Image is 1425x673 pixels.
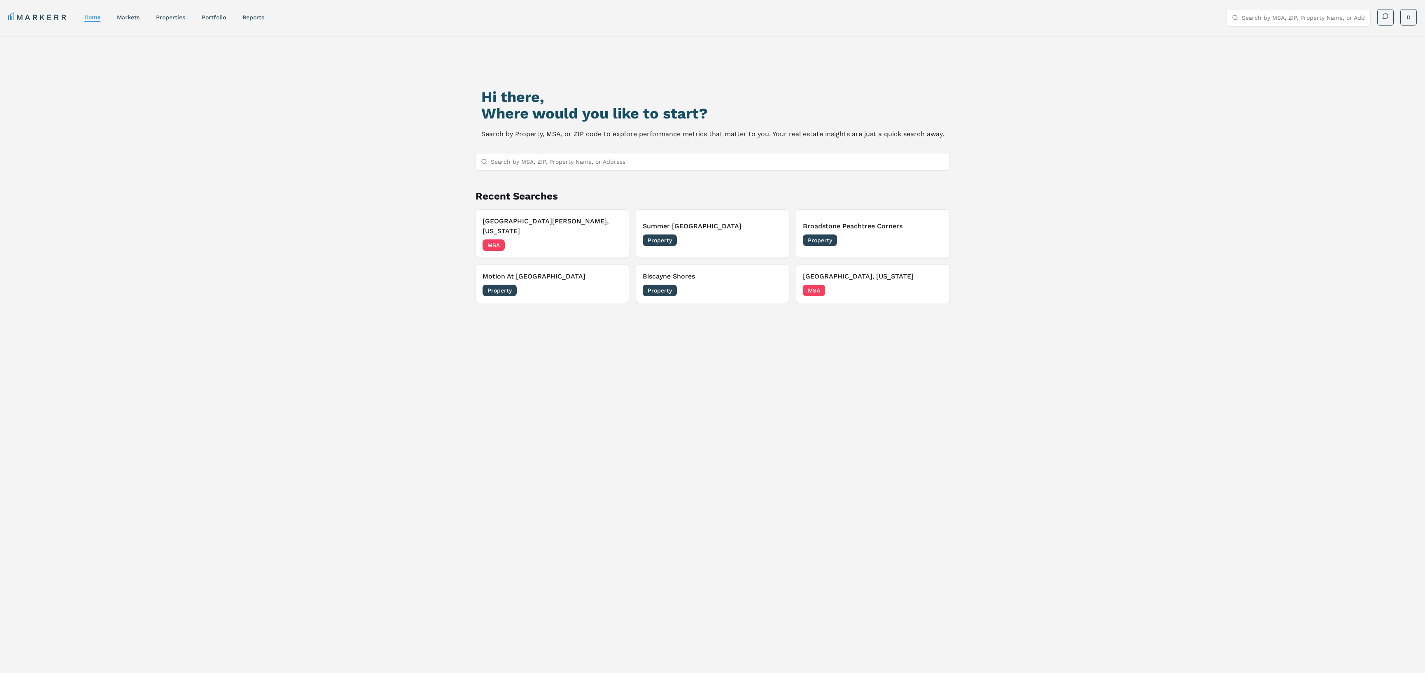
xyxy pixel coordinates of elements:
[796,265,949,303] button: [GEOGRAPHIC_DATA], [US_STATE]MSA[DATE]
[481,128,944,140] p: Search by Property, MSA, or ZIP code to explore performance metrics that matter to you. Your real...
[156,14,185,21] a: properties
[643,234,677,246] span: Property
[243,14,264,21] a: reports
[796,209,949,258] button: Broadstone Peachtree CornersProperty[DATE]
[481,105,944,122] h2: Where would you like to start?
[764,286,782,295] span: [DATE]
[1400,9,1417,26] button: D
[481,89,944,105] h1: Hi there,
[803,272,942,281] h3: [GEOGRAPHIC_DATA], [US_STATE]
[8,12,68,23] a: MARKERR
[476,190,950,203] h2: Recent Searches
[1242,9,1365,26] input: Search by MSA, ZIP, Property Name, or Address
[476,209,629,258] button: [GEOGRAPHIC_DATA][PERSON_NAME], [US_STATE]MSA[DATE]
[491,153,945,170] input: Search by MSA, ZIP, Property Name, or Address
[636,209,789,258] button: Summer [GEOGRAPHIC_DATA]Property[DATE]
[643,272,782,281] h3: Biscayne Shores
[803,221,942,231] h3: Broadstone Peachtree Corners
[483,239,505,251] span: MSA
[643,221,782,231] h3: Summer [GEOGRAPHIC_DATA]
[1406,13,1411,21] span: D
[483,272,622,281] h3: Motion At [GEOGRAPHIC_DATA]
[803,234,837,246] span: Property
[803,285,825,296] span: MSA
[764,236,782,244] span: [DATE]
[604,286,622,295] span: [DATE]
[483,285,517,296] span: Property
[202,14,226,21] a: Portfolio
[604,241,622,249] span: [DATE]
[117,14,140,21] a: markets
[636,265,789,303] button: Biscayne ShoresProperty[DATE]
[924,286,943,295] span: [DATE]
[84,14,100,20] a: home
[476,265,629,303] button: Motion At [GEOGRAPHIC_DATA]Property[DATE]
[924,236,943,244] span: [DATE]
[483,216,622,236] h3: [GEOGRAPHIC_DATA][PERSON_NAME], [US_STATE]
[643,285,677,296] span: Property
